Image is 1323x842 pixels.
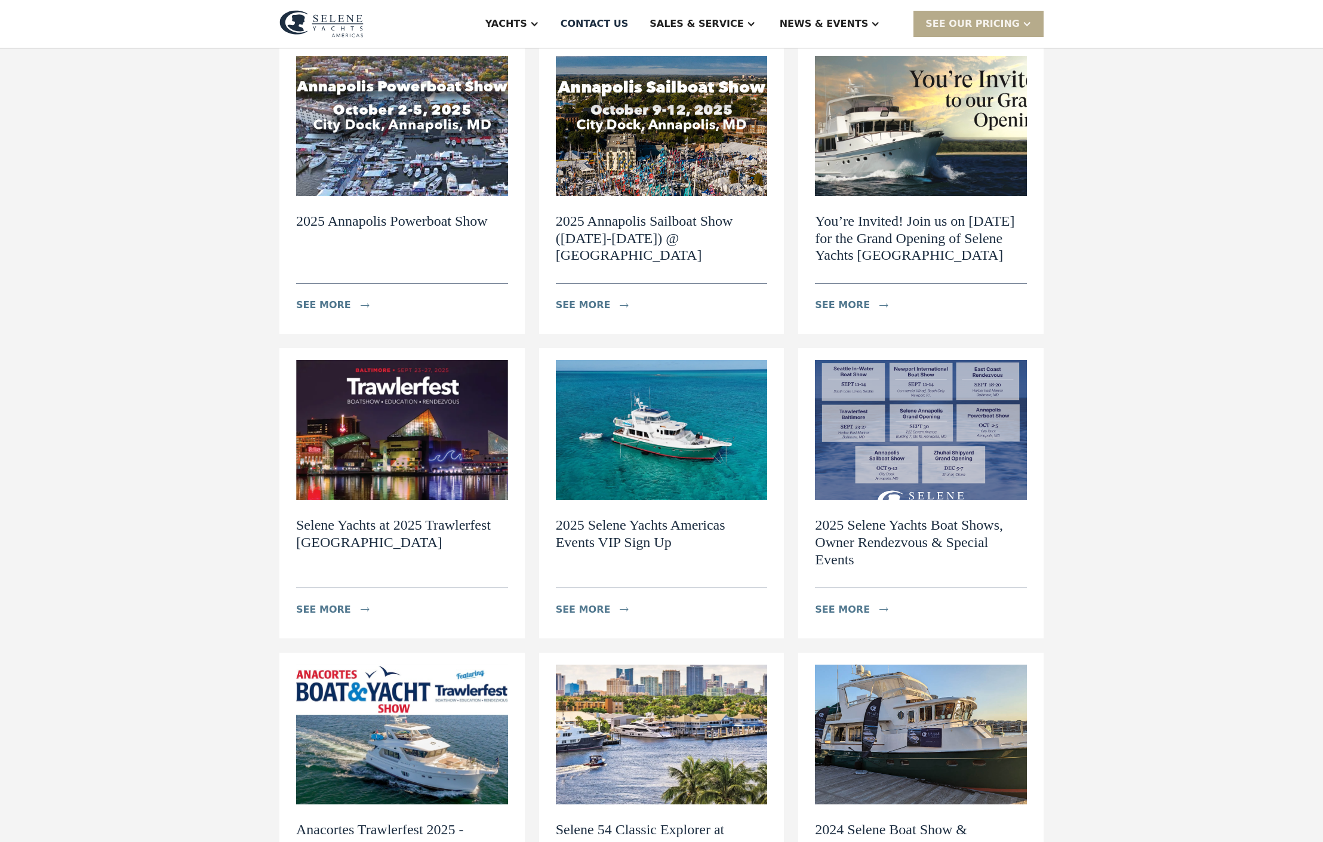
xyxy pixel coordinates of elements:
h2: 2025 Annapolis Sailboat Show ([DATE]-[DATE]) @ [GEOGRAPHIC_DATA] [556,213,768,264]
a: You’re Invited! Join us on [DATE] for the Grand Opening of Selene Yachts [GEOGRAPHIC_DATA]see mor... [798,44,1044,334]
div: News & EVENTS [780,17,869,31]
div: SEE Our Pricing [913,11,1044,36]
div: see more [296,298,351,312]
div: see more [556,298,611,312]
div: see more [556,603,611,617]
a: 2025 Selene Yachts Boat Shows, Owner Rendezvous & Special Eventssee moreicon [798,348,1044,638]
img: icon [620,607,629,611]
h2: 2025 Annapolis Powerboat Show [296,213,488,230]
img: icon [620,303,629,308]
a: Selene Yachts at 2025 Trawlerfest [GEOGRAPHIC_DATA]see moreicon [279,348,525,638]
h2: 2025 Selene Yachts Boat Shows, Owner Rendezvous & Special Events [815,517,1027,568]
a: 2025 Annapolis Sailboat Show ([DATE]-[DATE]) @ [GEOGRAPHIC_DATA]see moreicon [539,44,784,334]
div: Yachts [485,17,527,31]
div: Contact US [561,17,629,31]
div: see more [815,298,870,312]
div: Sales & Service [650,17,743,31]
h2: You’re Invited! Join us on [DATE] for the Grand Opening of Selene Yachts [GEOGRAPHIC_DATA] [815,213,1027,264]
a: 2025 Selene Yachts Americas Events VIP Sign Upsee moreicon [539,348,784,638]
img: icon [361,303,370,308]
h2: 2025 Selene Yachts Americas Events VIP Sign Up [556,517,768,551]
a: 2025 Annapolis Powerboat Showsee moreicon [279,44,525,334]
img: icon [879,607,888,611]
div: see more [296,603,351,617]
div: see more [815,603,870,617]
h2: Selene Yachts at 2025 Trawlerfest [GEOGRAPHIC_DATA] [296,517,508,551]
img: logo [279,10,364,38]
img: icon [879,303,888,308]
img: icon [361,607,370,611]
div: SEE Our Pricing [925,17,1020,31]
